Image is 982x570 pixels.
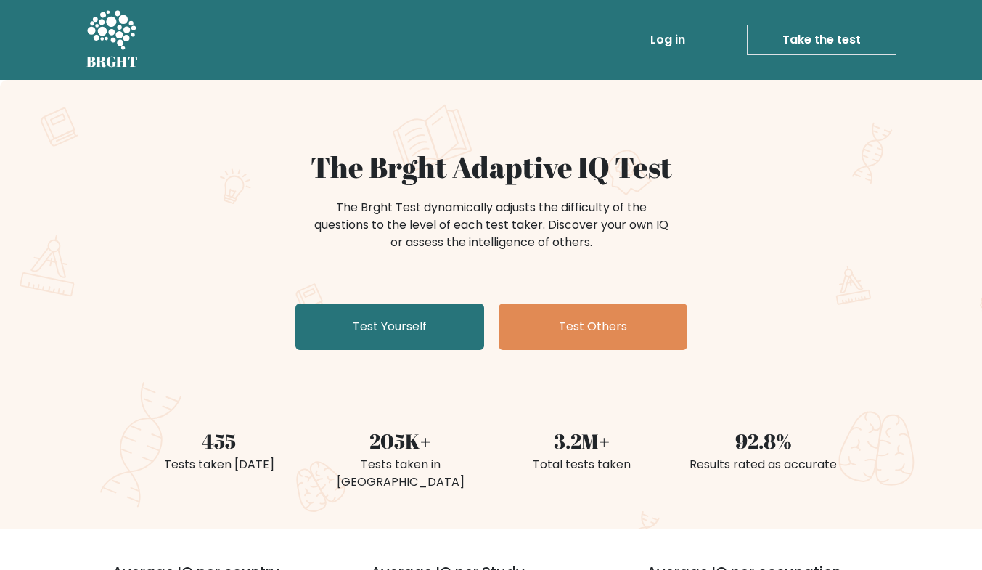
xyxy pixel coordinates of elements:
h1: The Brght Adaptive IQ Test [137,150,846,184]
div: Tests taken [DATE] [137,456,301,473]
a: Test Yourself [295,304,484,350]
div: Total tests taken [500,456,664,473]
div: 92.8% [682,426,846,456]
div: The Brght Test dynamically adjusts the difficulty of the questions to the level of each test take... [310,199,673,251]
h5: BRGHT [86,53,139,70]
a: Log in [645,25,691,54]
a: Take the test [747,25,896,55]
div: Tests taken in [GEOGRAPHIC_DATA] [319,456,483,491]
div: 3.2M+ [500,426,664,456]
div: Results rated as accurate [682,456,846,473]
a: BRGHT [86,6,139,74]
div: 455 [137,426,301,456]
div: 205K+ [319,426,483,456]
a: Test Others [499,304,687,350]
